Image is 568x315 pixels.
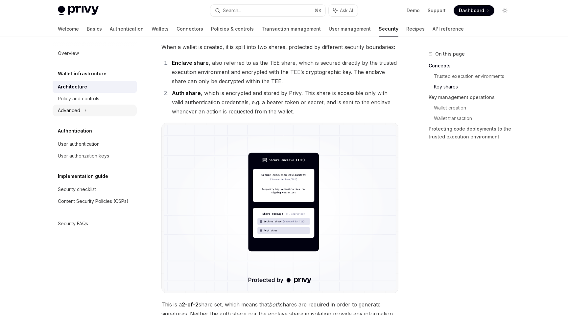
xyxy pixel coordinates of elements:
div: Content Security Policies (CSPs) [58,197,129,205]
strong: Enclave share [172,60,209,66]
a: Wallets [152,21,169,37]
em: both [269,301,280,308]
span: Ask AI [340,7,353,14]
a: Support [428,7,446,14]
a: Recipes [406,21,425,37]
div: Overview [58,49,79,57]
a: Content Security Policies (CSPs) [53,195,137,207]
h5: Wallet infrastructure [58,70,106,78]
div: Policy and controls [58,95,99,103]
a: Key management operations [429,92,515,103]
div: Search... [223,7,241,14]
button: Ask AI [329,5,358,16]
div: Security checklist [58,185,96,193]
div: Architecture [58,83,87,91]
span: ⌘ K [315,8,321,13]
button: Toggle dark mode [500,5,510,16]
a: Overview [53,47,137,59]
a: Trusted execution environments [434,71,515,82]
a: Demo [407,7,420,14]
a: Transaction management [262,21,321,37]
div: Advanced [58,107,80,114]
a: Basics [87,21,102,37]
a: Connectors [177,21,203,37]
a: Key shares [434,82,515,92]
span: When a wallet is created, it is split into two shares, protected by different security boundaries: [161,42,398,52]
a: User authentication [53,138,137,150]
a: Wallet creation [434,103,515,113]
li: , which is encrypted and stored by Privy. This share is accessible only with valid authentication... [170,88,398,116]
img: Trusted execution environment key shares [164,125,396,291]
h5: Authentication [58,127,92,135]
img: light logo [58,6,99,15]
a: API reference [433,21,464,37]
li: , also referred to as the TEE share, which is secured directly by the trusted execution environme... [170,58,398,86]
div: User authentication [58,140,100,148]
a: Architecture [53,81,137,93]
button: Search...⌘K [210,5,325,16]
div: Security FAQs [58,220,88,228]
a: Authentication [110,21,144,37]
a: Dashboard [454,5,494,16]
a: Security [379,21,398,37]
a: Wallet transaction [434,113,515,124]
a: Protecting code deployments to the trusted execution environment [429,124,515,142]
strong: Auth share [172,90,201,96]
h5: Implementation guide [58,172,108,180]
a: Policies & controls [211,21,254,37]
a: Security FAQs [53,218,137,230]
a: Policy and controls [53,93,137,105]
a: User authorization keys [53,150,137,162]
strong: 2-of-2 [182,301,199,308]
div: User authorization keys [58,152,109,160]
a: Concepts [429,61,515,71]
a: User management [329,21,371,37]
a: Welcome [58,21,79,37]
a: Security checklist [53,183,137,195]
span: Dashboard [459,7,484,14]
span: On this page [435,50,465,58]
